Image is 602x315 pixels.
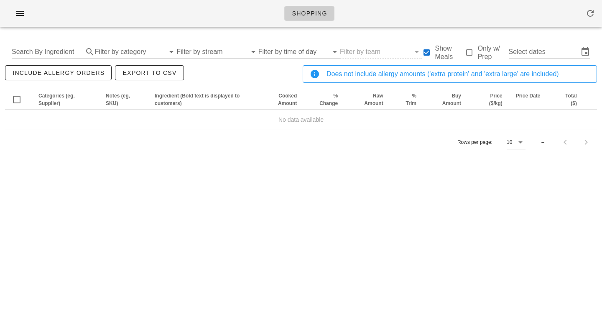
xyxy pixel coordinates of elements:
[258,45,340,59] div: Filter by time of day
[253,90,304,110] th: Cooked Amount: Not sorted. Activate to sort ascending.
[509,90,548,110] th: Price Date: Not sorted. Activate to sort ascending.
[99,90,148,110] th: Notes (eg, SKU): Not sorted. Activate to sort ascending.
[548,90,584,110] th: Total ($): Not sorted. Activate to sort ascending.
[390,90,423,110] th: % Trim: Not sorted. Activate to sort ascending.
[435,44,464,61] label: Show Meals
[32,90,99,110] th: Categories (eg, Supplier): Not sorted. Activate to sort ascending.
[442,93,461,106] span: Buy Amount
[468,90,509,110] th: Price ($/kg): Not sorted. Activate to sort ascending.
[5,65,112,80] button: include allergy orders
[507,136,525,149] div: 10Rows per page:
[122,69,176,76] span: Export to CSV
[423,90,468,110] th: Buy Amount: Not sorted. Activate to sort ascending.
[406,93,416,106] span: % Trim
[457,130,525,154] div: Rows per page:
[565,93,577,106] span: Total ($)
[38,93,75,106] span: Categories (eg, Supplier)
[106,93,130,106] span: Notes (eg, SKU)
[478,44,509,61] label: Only w/ Prep
[489,93,503,106] span: Price ($/kg)
[12,69,105,76] span: include allergy orders
[507,138,512,146] div: 10
[115,65,184,80] button: Export to CSV
[327,69,590,79] div: Does not include allergy amounts ('extra protein' and 'extra large' are included)
[155,93,240,106] span: Ingredient (Bold text is displayed to customers)
[5,110,597,130] td: No data available
[319,93,338,106] span: % Change
[291,10,327,17] span: Shopping
[95,45,176,59] div: Filter by category
[541,138,544,146] div: –
[278,93,297,106] span: Cooked Amount
[364,93,383,106] span: Raw Amount
[148,90,253,110] th: Ingredient (Bold text is displayed to customers): Not sorted. Activate to sort ascending.
[304,90,344,110] th: % Change: Not sorted. Activate to sort ascending.
[176,45,258,59] div: Filter by stream
[516,93,541,99] span: Price Date
[284,6,334,21] a: Shopping
[344,90,390,110] th: Raw Amount: Not sorted. Activate to sort ascending.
